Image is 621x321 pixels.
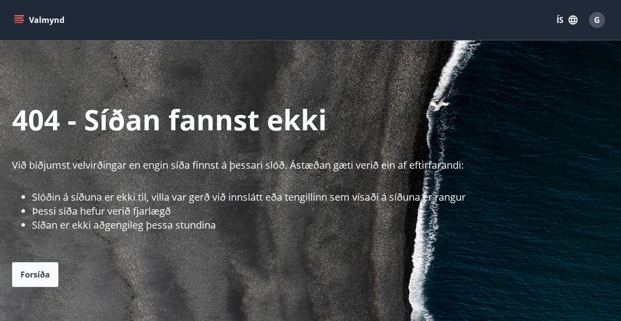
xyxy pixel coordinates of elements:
p: Við biðjumst velvirðingar en engin síða finnst á þessari slóð. Ástæðan gæti verið ein af eftirfar... [12,158,621,172]
p: 404 - Síðan fannst ekki [12,100,621,138]
button: G [585,8,609,32]
button: ÍS [551,11,583,29]
li: Slóðin á síðuna er ekki til, villa var gerð við innslátt eða tengillinn sem vísaði á síðuna er ra... [32,190,621,204]
span: Forsíða [20,269,50,280]
li: Síðan er ekki aðgengileg þessa stundina [32,218,621,232]
button: Forsíða [12,262,58,287]
span: G [594,14,600,25]
li: Þessi síða hefur verið fjarlægð [32,204,621,218]
button: menu [12,11,68,29]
